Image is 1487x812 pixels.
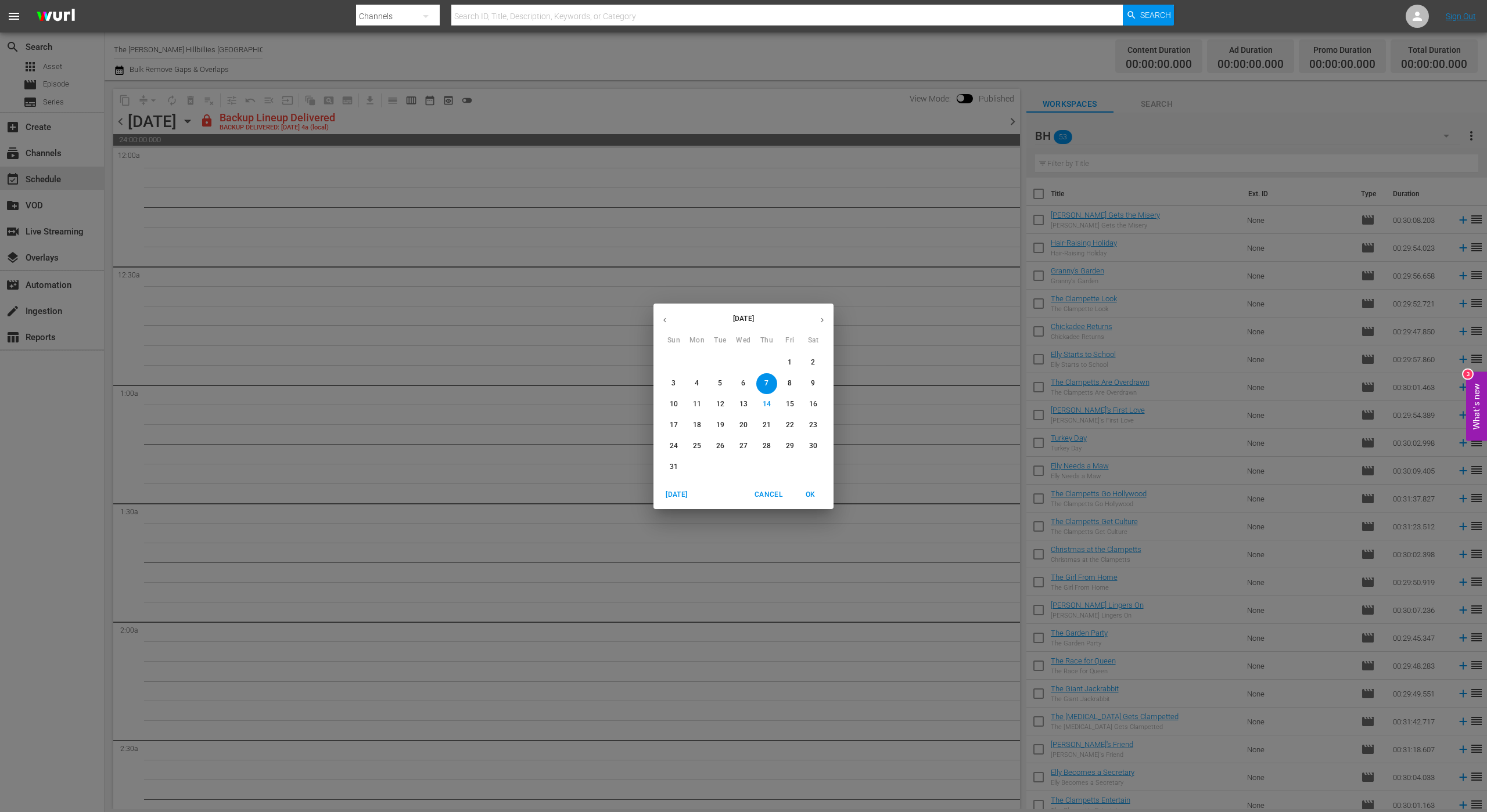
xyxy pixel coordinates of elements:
[1140,5,1171,26] span: Search
[739,399,748,409] p: 13
[718,378,722,388] p: 5
[763,441,771,451] p: 28
[756,335,777,347] span: Thu
[786,441,794,451] p: 29
[756,373,777,394] button: 7
[670,441,678,451] p: 24
[811,378,815,388] p: 9
[710,373,731,394] button: 5
[733,415,754,436] button: 20
[663,373,684,394] button: 3
[733,373,754,394] button: 6
[755,489,782,501] span: Cancel
[786,420,794,430] p: 22
[671,378,676,388] p: 3
[733,436,754,457] button: 27
[687,373,707,394] button: 4
[750,485,787,504] button: Cancel
[733,335,754,347] span: Wed
[763,420,771,430] p: 21
[780,394,800,415] button: 15
[796,489,824,501] span: OK
[687,415,707,436] button: 18
[780,373,800,394] button: 8
[687,436,707,457] button: 25
[670,462,678,472] p: 31
[780,335,800,347] span: Fri
[28,3,84,30] img: ans4CAIJ8jUAAAAAAAAAAAAAAAAAAAAAAAAgQb4GAAAAAAAAAAAAAAAAAAAAAAAAJMjXAAAAAAAAAAAAAAAAAAAAAAAAgAT5G...
[695,378,699,388] p: 4
[663,436,684,457] button: 24
[739,441,748,451] p: 27
[803,415,824,436] button: 23
[710,436,731,457] button: 26
[780,415,800,436] button: 22
[803,335,824,347] span: Sat
[803,373,824,394] button: 9
[693,420,701,430] p: 18
[7,9,21,23] span: menu
[741,378,745,388] p: 6
[788,358,792,367] p: 1
[676,313,811,324] p: [DATE]
[780,352,800,373] button: 1
[788,378,792,388] p: 8
[658,485,695,504] button: [DATE]
[756,394,777,415] button: 14
[786,399,794,409] p: 15
[710,415,731,436] button: 19
[693,441,701,451] p: 25
[756,436,777,457] button: 28
[693,399,701,409] p: 11
[716,399,724,409] p: 12
[756,415,777,436] button: 21
[710,335,731,347] span: Tue
[1463,369,1472,378] div: 3
[809,441,817,451] p: 30
[670,399,678,409] p: 10
[809,420,817,430] p: 23
[792,485,829,504] button: OK
[663,394,684,415] button: 10
[687,335,707,347] span: Mon
[670,420,678,430] p: 17
[687,394,707,415] button: 11
[663,335,684,347] span: Sun
[663,457,684,478] button: 31
[663,489,691,501] span: [DATE]
[663,415,684,436] button: 17
[763,399,771,409] p: 14
[716,420,724,430] p: 19
[739,420,748,430] p: 20
[811,358,815,367] p: 2
[710,394,731,415] button: 12
[803,352,824,373] button: 2
[803,394,824,415] button: 16
[764,378,768,388] p: 7
[780,436,800,457] button: 29
[716,441,724,451] p: 26
[803,436,824,457] button: 30
[733,394,754,415] button: 13
[809,399,817,409] p: 16
[1446,12,1476,21] a: Sign Out
[1466,371,1487,441] button: Open Feedback Widget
